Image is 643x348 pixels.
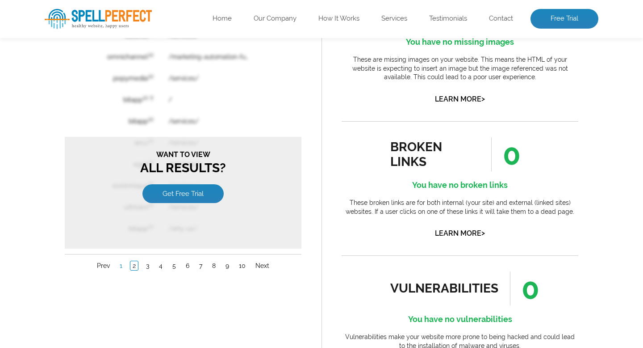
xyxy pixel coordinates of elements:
h3: All Results? [4,148,232,173]
a: 8 [145,259,153,267]
a: Our Company [254,14,296,23]
a: Home [213,14,232,23]
a: Free Trial [530,9,598,29]
a: How It Works [318,14,359,23]
a: Contact [489,14,513,23]
a: Get Free Trial [78,182,159,200]
a: 3 [79,259,87,267]
h4: You have no broken links [342,178,578,192]
img: SpellPerfect [45,9,152,29]
a: 5 [105,259,113,267]
a: 9 [159,259,167,267]
iframe: To enrich screen reader interactions, please activate Accessibility in Grammarly extension settings [65,3,301,275]
h4: You have no vulnerabilities [342,312,578,327]
a: Services [381,14,407,23]
a: 6 [119,259,127,267]
span: 0 [491,137,521,171]
div: broken links [390,140,471,169]
p: These broken links are for both internal (your site) and external (linked sites) websites. If a u... [342,199,578,216]
a: 7 [132,259,140,267]
div: vulnerabilities [390,281,499,296]
span: > [481,93,485,105]
a: 2 [65,258,74,268]
a: Learn More> [435,229,485,238]
h4: You have no missing images [342,35,578,49]
a: 4 [92,259,100,267]
a: Learn More> [435,95,485,103]
a: Testimonials [429,14,467,23]
span: Want to view [4,148,232,156]
a: 10 [172,259,183,267]
a: Next [188,259,207,267]
span: > [481,227,485,239]
span: 0 [510,272,539,306]
p: These are missing images on your website. This means the HTML of your website is expecting to ins... [342,55,578,82]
